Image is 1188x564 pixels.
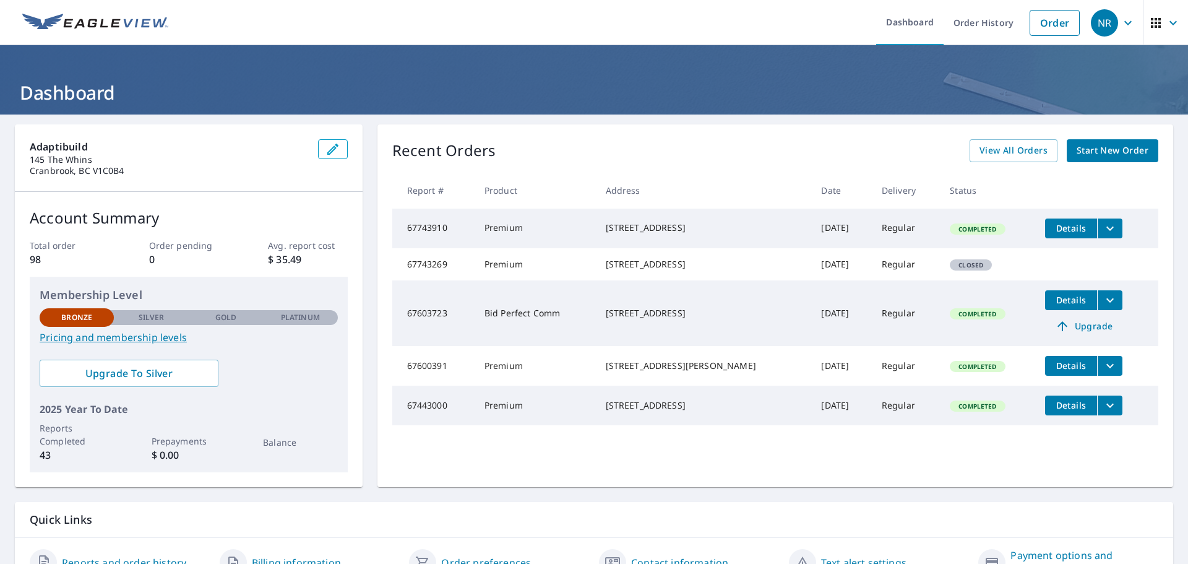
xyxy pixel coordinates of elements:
[152,435,226,448] p: Prepayments
[152,448,226,462] p: $ 0.00
[606,360,802,372] div: [STREET_ADDRESS][PERSON_NAME]
[149,239,228,252] p: Order pending
[1097,219,1122,238] button: filesDropdownBtn-67743910
[811,346,871,386] td: [DATE]
[281,312,320,323] p: Platinum
[30,139,308,154] p: Adaptibuild
[268,239,347,252] p: Avg. report cost
[872,280,940,346] td: Regular
[30,207,348,229] p: Account Summary
[1045,290,1097,310] button: detailsBtn-67603723
[1067,139,1158,162] a: Start New Order
[392,172,475,209] th: Report #
[263,436,337,449] p: Balance
[1052,399,1090,411] span: Details
[392,248,475,280] td: 67743269
[268,252,347,267] p: $ 35.49
[15,80,1173,105] h1: Dashboard
[951,362,1004,371] span: Completed
[40,360,218,387] a: Upgrade To Silver
[951,402,1004,410] span: Completed
[1052,294,1090,306] span: Details
[40,422,114,448] p: Reports Completed
[606,222,802,234] div: [STREET_ADDRESS]
[475,172,596,209] th: Product
[475,386,596,425] td: Premium
[951,261,991,269] span: Closed
[606,258,802,271] div: [STREET_ADDRESS]
[30,165,308,176] p: Cranbrook, BC V1C0B4
[30,512,1158,527] p: Quick Links
[392,139,496,162] p: Recent Orders
[40,448,114,462] p: 43
[951,225,1004,233] span: Completed
[40,330,338,345] a: Pricing and membership levels
[40,402,338,417] p: 2025 Year To Date
[872,209,940,248] td: Regular
[61,312,92,323] p: Bronze
[872,386,940,425] td: Regular
[475,209,596,248] td: Premium
[811,209,871,248] td: [DATE]
[872,172,940,209] th: Delivery
[1045,219,1097,238] button: detailsBtn-67743910
[606,307,802,319] div: [STREET_ADDRESS]
[1045,356,1097,376] button: detailsBtn-67600391
[1097,396,1122,415] button: filesDropdownBtn-67443000
[811,280,871,346] td: [DATE]
[1097,290,1122,310] button: filesDropdownBtn-67603723
[392,386,475,425] td: 67443000
[1052,222,1090,234] span: Details
[392,209,475,248] td: 67743910
[811,386,871,425] td: [DATE]
[475,248,596,280] td: Premium
[979,143,1048,158] span: View All Orders
[215,312,236,323] p: Gold
[1052,319,1115,334] span: Upgrade
[811,248,871,280] td: [DATE]
[940,172,1035,209] th: Status
[811,172,871,209] th: Date
[22,14,168,32] img: EV Logo
[149,252,228,267] p: 0
[40,287,338,303] p: Membership Level
[1077,143,1148,158] span: Start New Order
[606,399,802,412] div: [STREET_ADDRESS]
[392,346,475,386] td: 67600391
[1091,9,1118,37] div: NR
[30,154,308,165] p: 145 The Whins
[1045,316,1122,336] a: Upgrade
[1030,10,1080,36] a: Order
[1045,396,1097,415] button: detailsBtn-67443000
[872,248,940,280] td: Regular
[30,252,109,267] p: 98
[872,346,940,386] td: Regular
[49,367,209,380] span: Upgrade To Silver
[1052,360,1090,371] span: Details
[970,139,1057,162] a: View All Orders
[951,310,1004,318] span: Completed
[596,172,812,209] th: Address
[1097,356,1122,376] button: filesDropdownBtn-67600391
[475,346,596,386] td: Premium
[475,280,596,346] td: Bid Perfect Comm
[139,312,165,323] p: Silver
[30,239,109,252] p: Total order
[392,280,475,346] td: 67603723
